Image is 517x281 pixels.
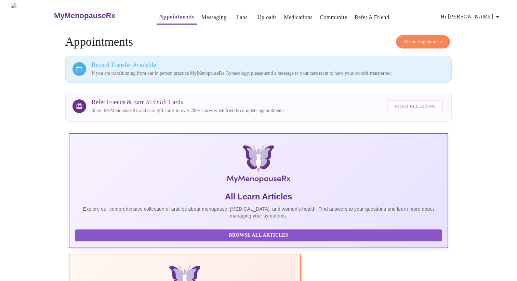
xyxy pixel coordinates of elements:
span: Hi [PERSON_NAME] [441,12,502,22]
a: Medications [284,13,313,22]
a: Uploads [257,13,277,22]
a: Messaging [201,13,226,22]
h3: Refer Friends & Earn $15 Gift Cards [92,99,284,106]
a: Browse All Articles [75,232,444,238]
h4: Appointments [65,35,452,49]
button: Browse All Articles [75,229,442,241]
button: Hi [PERSON_NAME] [438,10,504,24]
span: Start Referring [395,102,435,110]
h3: Record Transfer Available [92,61,445,69]
span: Create Appointment [404,38,442,46]
span: Browse All Articles [82,231,435,240]
a: Start Referring [386,97,445,116]
button: Refer a Friend [352,11,392,24]
button: Create Appointment [396,35,450,48]
button: Labs [231,11,253,24]
p: Explore our comprehensive collection of articles about menopause, [MEDICAL_DATA], and women's hea... [75,206,442,219]
a: Labs [236,13,248,22]
a: Refer a Friend [355,13,389,22]
h3: MyMenopauseRx [54,11,116,20]
a: MyMenopauseRx [53,4,143,28]
a: Community [320,13,347,22]
button: Start Referring [387,100,443,113]
button: Community [317,11,350,24]
button: Uploads [255,11,280,24]
button: Appointments [157,10,197,25]
button: Messaging [199,11,229,24]
p: Share MyMenopauseRx and earn gift cards to over 200+ stores when friends complete appointments [92,107,284,114]
button: Medications [281,11,315,24]
p: If you are transitioning from our in person practice MyMenopauseRx Gynecology, please send a mess... [92,70,445,77]
a: Appointments [159,12,194,22]
h5: All Learn Articles [75,191,442,202]
img: MyMenopauseRx Logo [11,3,53,28]
img: MyMenopauseRx Logo [132,145,385,186]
